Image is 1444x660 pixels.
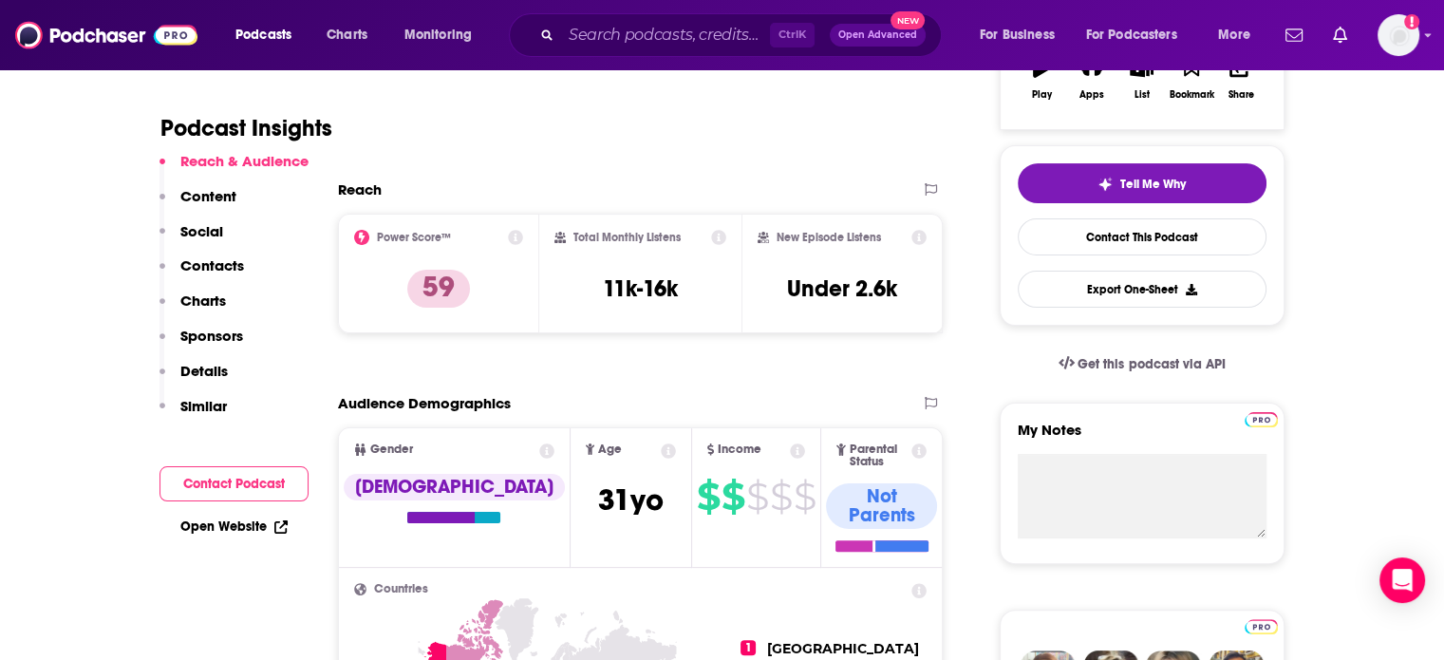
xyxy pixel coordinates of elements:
span: Ctrl K [770,23,815,47]
svg: Add a profile image [1404,14,1419,29]
span: 1 [741,640,756,655]
a: Get this podcast via API [1043,341,1241,387]
p: 59 [407,270,470,308]
span: $ [770,481,792,512]
a: Contact This Podcast [1018,218,1266,255]
h2: Total Monthly Listens [573,231,681,244]
button: Sponsors [159,327,243,362]
button: Open AdvancedNew [830,24,926,47]
button: List [1116,44,1166,112]
button: Apps [1067,44,1116,112]
a: Charts [314,20,379,50]
img: Podchaser - Follow, Share and Rate Podcasts [15,17,197,53]
h2: Power Score™ [377,231,451,244]
button: Share [1216,44,1266,112]
button: Export One-Sheet [1018,271,1266,308]
span: Open Advanced [838,30,917,40]
label: My Notes [1018,421,1266,454]
h2: Reach [338,180,382,198]
span: More [1218,22,1250,48]
h2: New Episode Listens [777,231,881,244]
span: Income [718,443,761,456]
img: User Profile [1378,14,1419,56]
button: tell me why sparkleTell Me Why [1018,163,1266,203]
a: Pro website [1245,409,1278,427]
span: $ [697,481,720,512]
button: Details [159,362,228,397]
p: Details [180,362,228,380]
p: Content [180,187,236,205]
span: Countries [374,583,428,595]
img: Podchaser Pro [1245,619,1278,634]
button: Play [1018,44,1067,112]
div: List [1135,89,1150,101]
button: open menu [222,20,316,50]
button: Charts [159,292,226,327]
span: Gender [370,443,413,456]
h2: Audience Demographics [338,394,511,412]
input: Search podcasts, credits, & more... [561,20,770,50]
img: Podchaser Pro [1245,412,1278,427]
button: open menu [966,20,1078,50]
button: Contact Podcast [159,466,309,501]
span: $ [794,481,816,512]
span: $ [746,481,768,512]
span: Logged in as Ashley_Beenen [1378,14,1419,56]
span: Get this podcast via API [1078,356,1225,372]
div: Bookmark [1169,89,1213,101]
img: tell me why sparkle [1097,177,1113,192]
div: Search podcasts, credits, & more... [527,13,960,57]
span: For Business [980,22,1055,48]
p: Similar [180,397,227,415]
div: Not Parents [826,483,937,529]
button: Show profile menu [1378,14,1419,56]
span: Monitoring [404,22,472,48]
button: open menu [1205,20,1274,50]
div: Play [1032,89,1052,101]
a: Pro website [1245,616,1278,634]
button: Contacts [159,256,244,292]
div: Open Intercom Messenger [1379,557,1425,603]
span: Tell Me Why [1120,177,1186,192]
span: Parental Status [850,443,909,468]
h3: Under 2.6k [787,274,897,303]
div: Share [1228,89,1254,101]
p: Charts [180,292,226,310]
p: Sponsors [180,327,243,345]
a: Show notifications dropdown [1325,19,1355,51]
p: Contacts [180,256,244,274]
h1: Podcast Insights [160,114,332,142]
span: [GEOGRAPHIC_DATA] [767,640,919,657]
button: Similar [159,397,227,432]
span: Podcasts [235,22,291,48]
div: Apps [1079,89,1104,101]
button: Content [159,187,236,222]
div: [DEMOGRAPHIC_DATA] [344,474,565,500]
span: Charts [327,22,367,48]
span: $ [722,481,744,512]
span: For Podcasters [1086,22,1177,48]
p: Social [180,222,223,240]
button: Social [159,222,223,257]
button: open menu [1074,20,1205,50]
h3: 11k-16k [603,274,678,303]
span: 31 yo [598,481,664,519]
a: Open Website [180,519,288,535]
span: Age [598,443,622,456]
span: New [891,11,925,29]
button: Bookmark [1167,44,1216,112]
p: Reach & Audience [180,152,309,170]
button: Reach & Audience [159,152,309,187]
button: open menu [391,20,497,50]
a: Show notifications dropdown [1278,19,1310,51]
